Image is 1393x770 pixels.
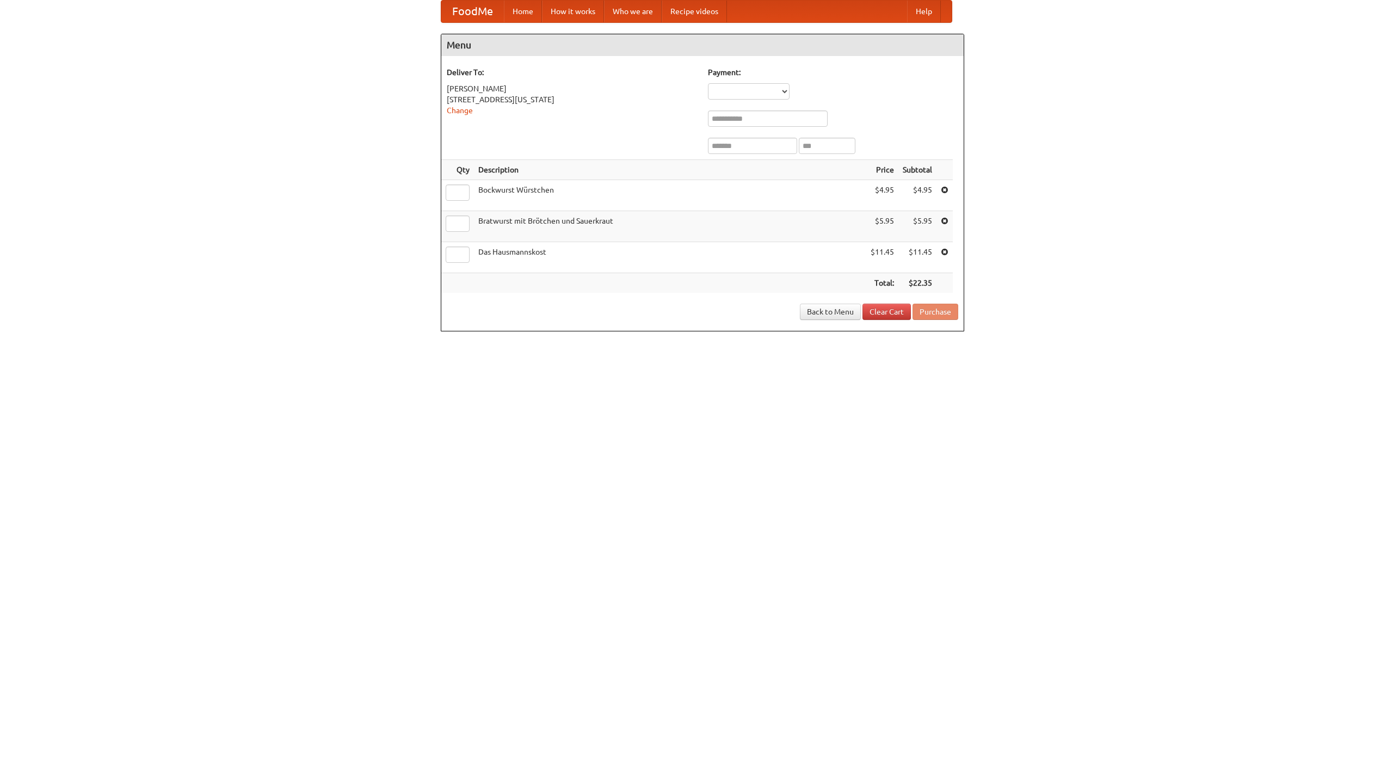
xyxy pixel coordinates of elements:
[447,106,473,115] a: Change
[866,180,898,211] td: $4.95
[447,67,697,78] h5: Deliver To:
[662,1,727,22] a: Recipe videos
[504,1,542,22] a: Home
[866,273,898,293] th: Total:
[542,1,604,22] a: How it works
[866,211,898,242] td: $5.95
[441,34,964,56] h4: Menu
[604,1,662,22] a: Who we are
[862,304,911,320] a: Clear Cart
[447,83,697,94] div: [PERSON_NAME]
[898,180,936,211] td: $4.95
[708,67,958,78] h5: Payment:
[441,160,474,180] th: Qty
[913,304,958,320] button: Purchase
[474,180,866,211] td: Bockwurst Würstchen
[907,1,941,22] a: Help
[447,94,697,105] div: [STREET_ADDRESS][US_STATE]
[898,160,936,180] th: Subtotal
[800,304,861,320] a: Back to Menu
[441,1,504,22] a: FoodMe
[866,160,898,180] th: Price
[866,242,898,273] td: $11.45
[898,211,936,242] td: $5.95
[898,242,936,273] td: $11.45
[898,273,936,293] th: $22.35
[474,160,866,180] th: Description
[474,211,866,242] td: Bratwurst mit Brötchen und Sauerkraut
[474,242,866,273] td: Das Hausmannskost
